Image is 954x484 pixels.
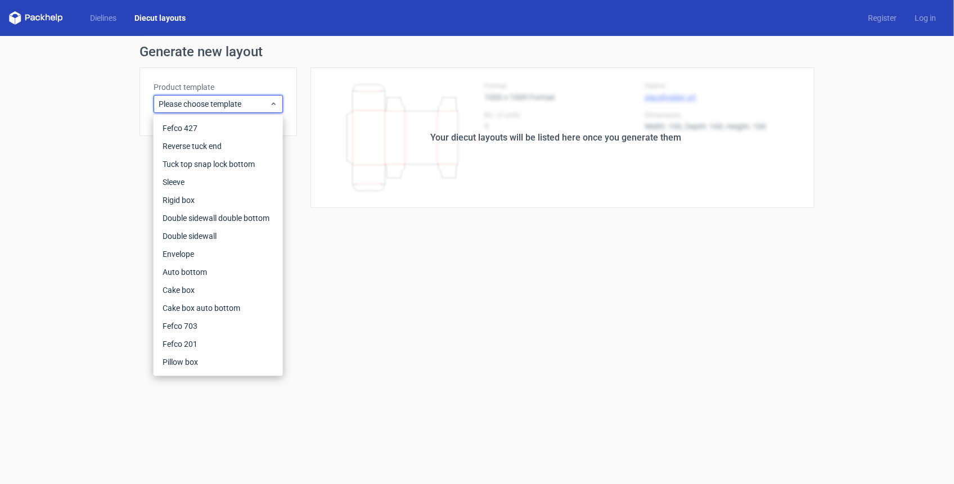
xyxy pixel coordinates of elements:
div: Your diecut layouts will be listed here once you generate them [430,131,681,144]
a: Log in [906,12,945,24]
div: Tuck top snap lock bottom [158,156,278,174]
div: Fefco 427 [158,120,278,138]
div: Envelope [158,246,278,264]
div: Pillow box [158,354,278,372]
a: Diecut layouts [125,12,195,24]
label: Product template [154,82,283,93]
a: Dielines [81,12,125,24]
div: Sleeve [158,174,278,192]
a: Register [859,12,906,24]
span: Please choose template [159,98,269,110]
div: Fefco 201 [158,336,278,354]
div: Reverse tuck end [158,138,278,156]
div: Double sidewall [158,228,278,246]
div: Cake box [158,282,278,300]
div: Fefco 703 [158,318,278,336]
div: Rigid box [158,192,278,210]
div: Auto bottom [158,264,278,282]
div: Double sidewall double bottom [158,210,278,228]
div: Cake box auto bottom [158,300,278,318]
h1: Generate new layout [139,45,814,58]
